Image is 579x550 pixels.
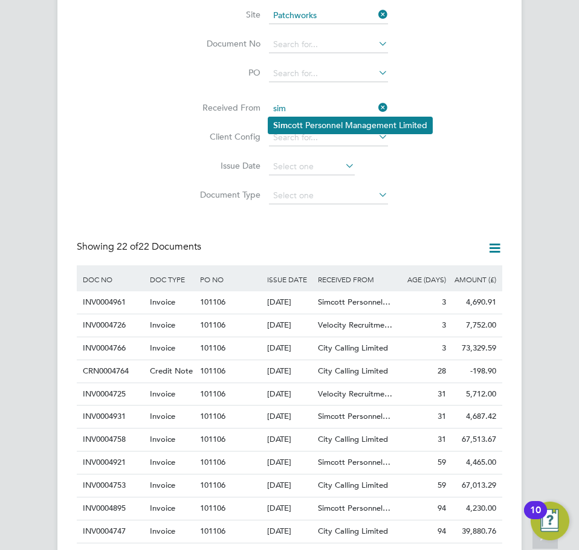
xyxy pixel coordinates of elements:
[264,337,314,360] div: [DATE]
[117,241,138,253] span: 22 of
[191,102,260,113] label: Received From
[150,503,175,513] span: Invoice
[80,265,147,293] div: DOC NO
[80,314,147,337] div: INV0004726
[264,520,314,543] div: [DATE]
[318,411,390,421] span: Simcott Personnel…
[269,65,388,82] input: Search for...
[449,451,499,474] div: 4,465.00
[438,457,446,467] span: 59
[449,337,499,360] div: 73,329.59
[449,520,499,543] div: 39,880.76
[315,265,399,293] div: RECEIVED FROM
[264,429,314,451] div: [DATE]
[191,9,260,20] label: Site
[318,526,388,536] span: City Calling Limited
[80,474,147,497] div: INV0004753
[80,497,147,520] div: INV0004895
[318,389,392,399] span: Velocity Recruitme…
[80,451,147,474] div: INV0004921
[449,314,499,337] div: 7,752.00
[438,434,446,444] span: 31
[150,526,175,536] span: Invoice
[200,389,225,399] span: 101106
[191,189,260,200] label: Document Type
[438,480,446,490] span: 59
[264,265,314,293] div: ISSUE DATE
[80,360,147,383] div: CRN0004764
[449,291,499,314] div: 4,690.91
[200,480,225,490] span: 101106
[191,38,260,49] label: Document No
[269,129,388,146] input: Search for...
[318,366,388,376] span: City Calling Limited
[438,411,446,421] span: 31
[117,241,201,253] span: 22 Documents
[318,434,388,444] span: City Calling Limited
[273,120,288,131] b: Sim
[200,411,225,421] span: 101106
[264,497,314,520] div: [DATE]
[318,343,388,353] span: City Calling Limited
[150,320,175,330] span: Invoice
[442,343,446,353] span: 3
[449,383,499,406] div: 5,712.00
[150,480,175,490] span: Invoice
[449,406,499,428] div: 4,687.42
[449,265,499,293] div: AMOUNT (£)
[200,320,225,330] span: 101106
[264,314,314,337] div: [DATE]
[438,503,446,513] span: 94
[438,366,446,376] span: 28
[200,297,225,307] span: 101106
[449,497,499,520] div: 4,230.00
[80,383,147,406] div: INV0004725
[200,457,225,467] span: 101106
[191,160,260,171] label: Issue Date
[150,434,175,444] span: Invoice
[449,474,499,497] div: 67,013.29
[318,480,388,490] span: City Calling Limited
[80,337,147,360] div: INV0004766
[438,389,446,399] span: 31
[398,265,448,293] div: AGE (DAYS)
[318,457,390,467] span: Simcott Personnel…
[318,320,392,330] span: Velocity Recruitme…
[318,297,390,307] span: Simcott Personnel…
[442,297,446,307] span: 3
[150,366,193,376] span: Credit Note
[264,360,314,383] div: [DATE]
[200,366,225,376] span: 101106
[191,131,260,142] label: Client Config
[200,343,225,353] span: 101106
[264,383,314,406] div: [DATE]
[269,158,355,175] input: Select one
[268,117,432,134] li: cott Personnel Management Limited
[449,429,499,451] div: 67,513.67
[150,297,175,307] span: Invoice
[80,406,147,428] div: INV0004931
[150,389,175,399] span: Invoice
[191,67,260,78] label: PO
[150,457,175,467] span: Invoice
[150,343,175,353] span: Invoice
[200,526,225,536] span: 101106
[264,451,314,474] div: [DATE]
[269,7,388,24] input: Search for...
[269,100,388,117] input: Search for...
[438,526,446,536] span: 94
[147,265,197,293] div: DOC TYPE
[80,291,147,314] div: INV0004961
[530,510,541,526] div: 10
[318,503,390,513] span: Simcott Personnel…
[269,36,388,53] input: Search for...
[264,474,314,497] div: [DATE]
[200,503,225,513] span: 101106
[77,241,204,253] div: Showing
[150,411,175,421] span: Invoice
[531,502,569,540] button: Open Resource Center, 10 new notifications
[200,434,225,444] span: 101106
[197,265,264,293] div: PO NO
[80,520,147,543] div: INV0004747
[264,291,314,314] div: [DATE]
